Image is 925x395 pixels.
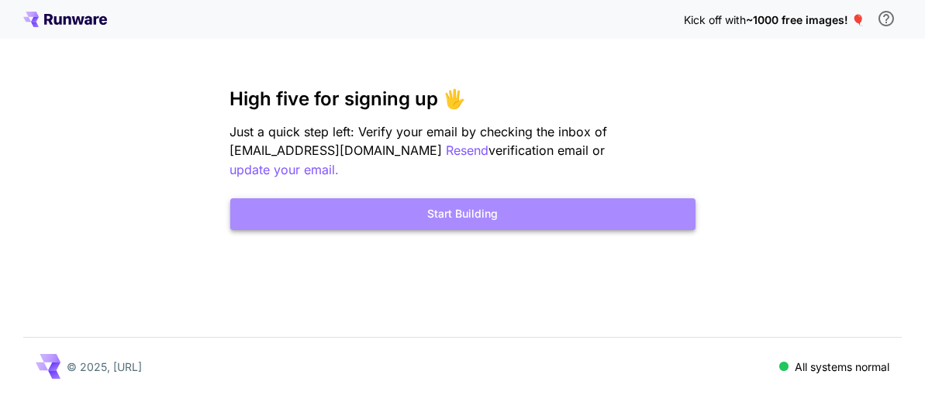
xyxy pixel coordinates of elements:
[795,359,889,375] p: All systems normal
[684,13,746,26] span: Kick off with
[230,124,608,158] span: Just a quick step left: Verify your email by checking the inbox of [EMAIL_ADDRESS][DOMAIN_NAME]
[67,359,142,375] p: © 2025, [URL]
[447,141,489,160] button: Resend
[489,143,606,158] span: verification email or
[230,198,695,230] button: Start Building
[230,88,695,110] h3: High five for signing up 🖐️
[230,160,340,180] button: update your email.
[746,13,865,26] span: ~1000 free images! 🎈
[871,3,902,34] button: In order to qualify for free credit, you need to sign up with a business email address and click ...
